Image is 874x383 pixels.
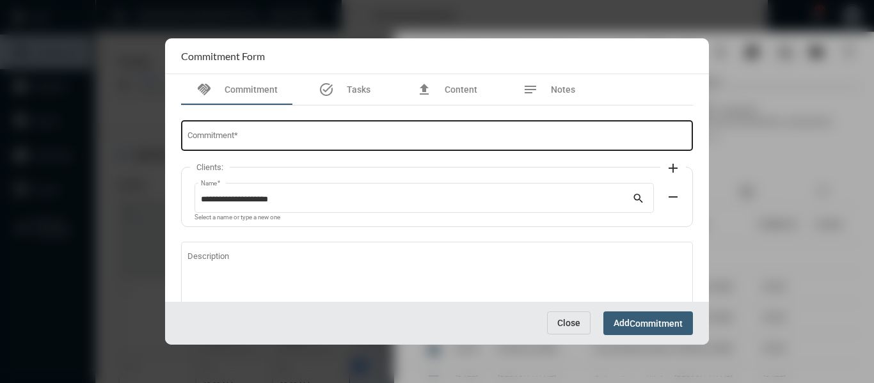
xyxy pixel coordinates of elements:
span: Content [445,84,477,95]
mat-icon: file_upload [417,82,432,97]
mat-icon: remove [665,189,681,205]
button: Close [547,311,591,334]
span: Add [614,318,683,328]
span: Close [557,318,580,328]
label: Clients: [190,162,230,172]
span: Notes [551,84,575,95]
mat-hint: Select a name or type a new one [195,214,280,221]
button: AddCommitment [603,311,693,335]
mat-icon: handshake [196,82,212,97]
span: Commitment [225,84,278,95]
mat-icon: search [632,192,648,207]
h2: Commitment Form [181,50,265,62]
mat-icon: task_alt [319,82,334,97]
mat-icon: add [665,160,681,176]
mat-icon: notes [523,82,538,97]
span: Tasks [347,84,370,95]
span: Commitment [630,318,683,329]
